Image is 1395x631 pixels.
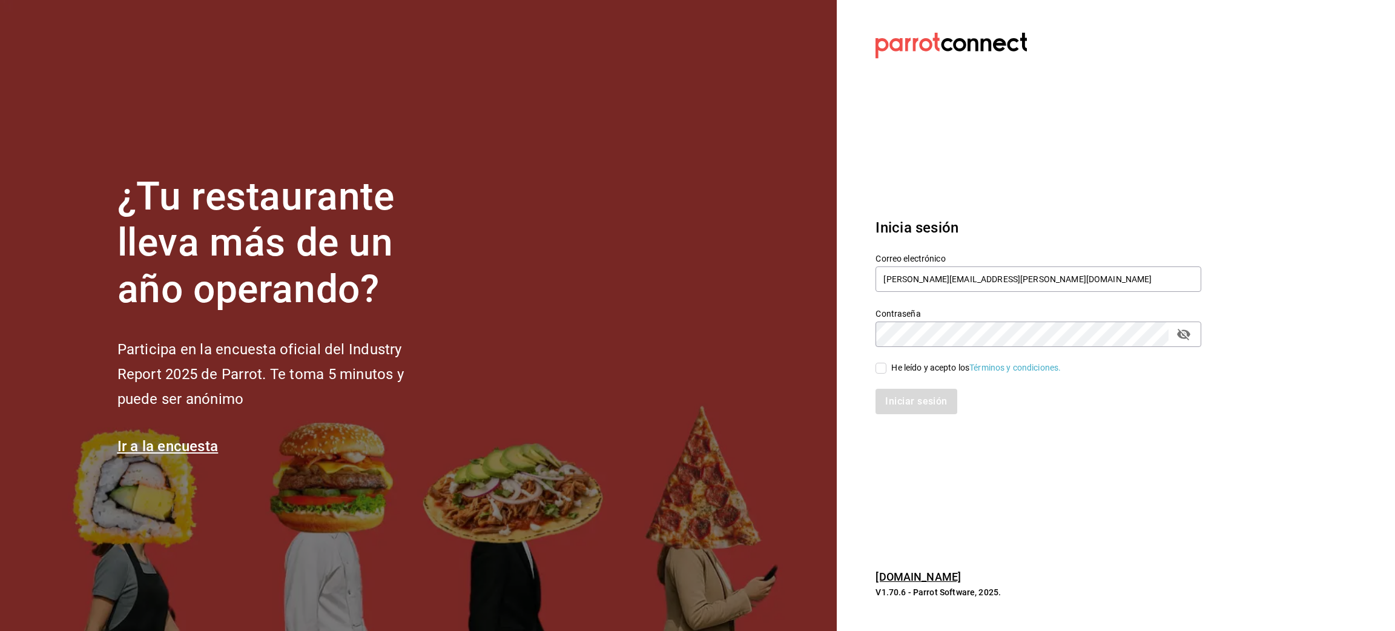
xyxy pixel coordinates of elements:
h1: ¿Tu restaurante lleva más de un año operando? [117,174,444,313]
label: Correo electrónico [876,254,1201,262]
button: passwordField [1173,324,1194,345]
a: Ir a la encuesta [117,438,219,455]
label: Contraseña [876,309,1201,317]
a: [DOMAIN_NAME] [876,570,961,583]
p: V1.70.6 - Parrot Software, 2025. [876,586,1201,598]
h3: Inicia sesión [876,217,1201,239]
input: Ingresa tu correo electrónico [876,266,1201,292]
a: Términos y condiciones. [969,363,1061,372]
h2: Participa en la encuesta oficial del Industry Report 2025 de Parrot. Te toma 5 minutos y puede se... [117,337,444,411]
div: He leído y acepto los [891,362,1061,374]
